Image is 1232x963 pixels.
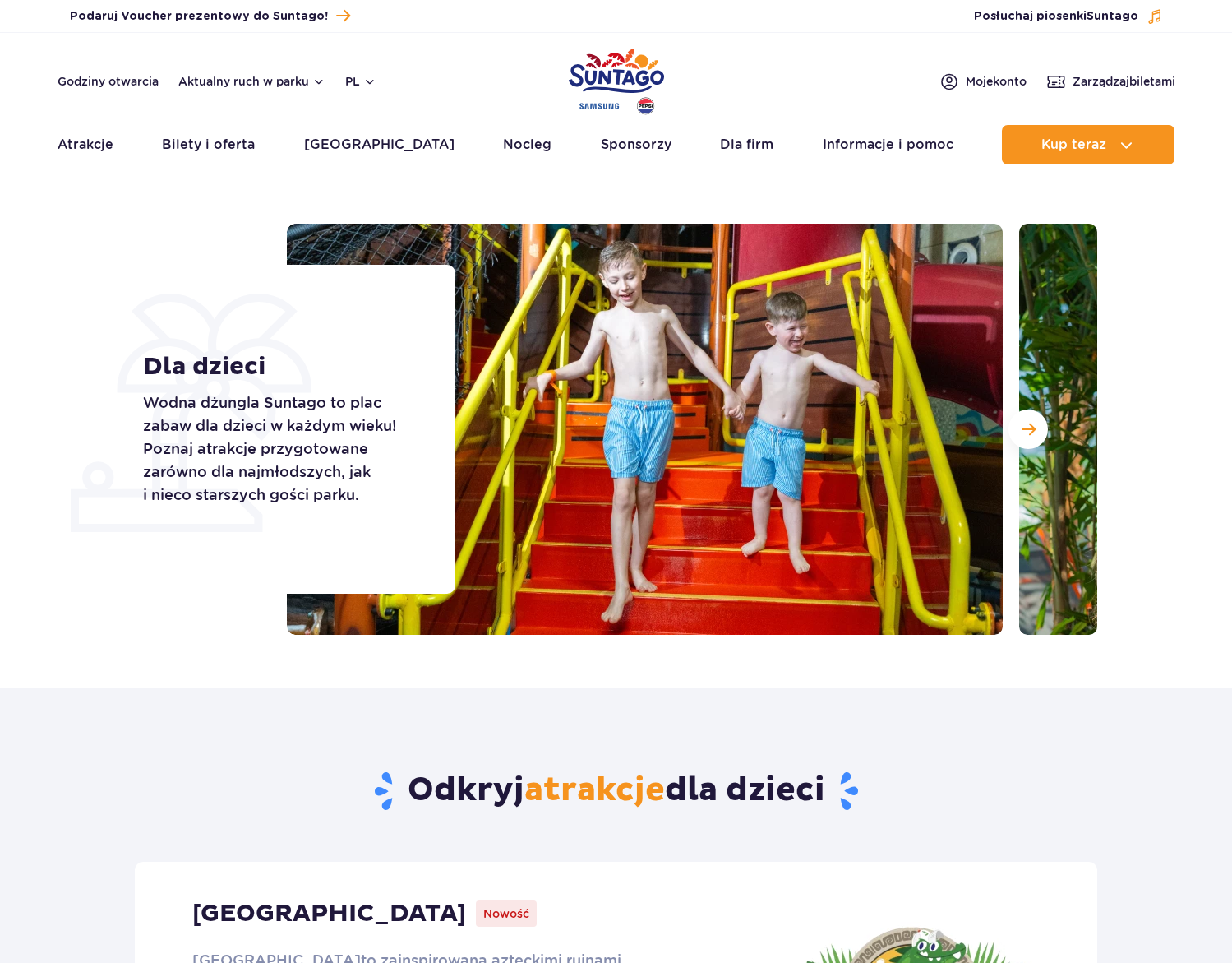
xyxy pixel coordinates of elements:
[974,8,1138,25] span: Posłuchaj piosenki
[1087,11,1138,22] span: Suntago
[58,73,159,90] a: Godziny otwarcia
[178,75,325,88] button: Aktualny ruch w parku
[143,391,418,507] p: Wodna dżungla Suntago to plac zabaw dla dzieci w każdym wieku! Poznaj atrakcje przygotowane zarów...
[1041,137,1106,152] span: Kup teraz
[304,125,455,164] a: [GEOGRAPHIC_DATA]
[503,125,551,164] a: Nocleg
[143,352,418,382] h1: Dla dzieci
[70,5,350,27] a: Podaruj Voucher prezentowy do Suntago!
[569,41,664,117] a: Park of Poland
[1073,73,1175,90] span: Zarządzaj biletami
[135,770,1097,813] h2: Odkryj dla dzieci
[524,770,665,811] span: atrakcje
[720,125,773,164] a: Dla firm
[966,73,1027,90] span: Moje konto
[1046,72,1175,91] a: Zarządzajbiletami
[345,73,376,90] button: pl
[1008,410,1048,449] button: Następny slajd
[974,8,1163,25] button: Posłuchaj piosenkiSuntago
[939,72,1027,91] a: Mojekonto
[162,125,255,164] a: Bilety i oferta
[287,224,1003,635] img: Dwaj uśmiechnięci chłopcy schodzący po kolorowych schodach zjeżdżalni w Suntago
[58,125,113,164] a: Atrakcje
[601,125,671,164] a: Sponsorzy
[70,8,328,25] span: Podaruj Voucher prezentowy do Suntago!
[823,125,953,164] a: Informacje i pomoc
[1002,125,1174,164] button: Kup teraz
